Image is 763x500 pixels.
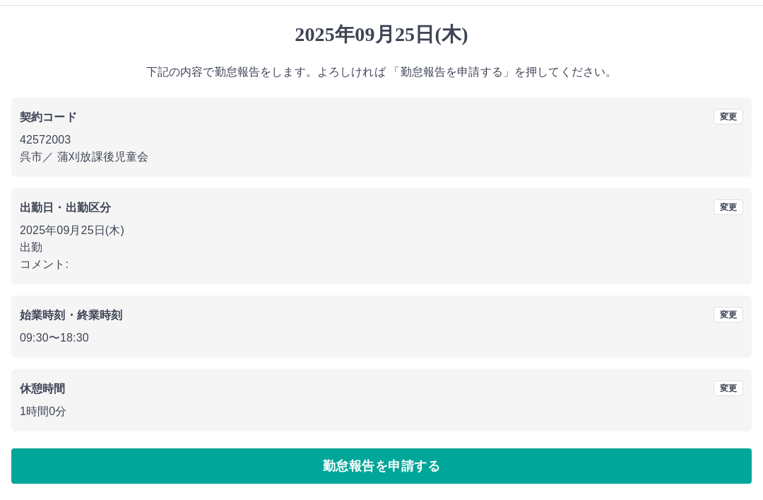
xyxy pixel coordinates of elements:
b: 契約コード [20,111,77,123]
p: 1時間0分 [20,403,743,420]
b: 出勤日・出勤区分 [20,202,111,214]
button: 変更 [714,307,743,322]
p: 下記の内容で勤怠報告をします。よろしければ 「勤怠報告を申請する」を押してください。 [11,64,752,81]
b: 始業時刻・終業時刻 [20,309,122,321]
button: 変更 [714,109,743,124]
button: 勤怠報告を申請する [11,448,752,484]
button: 変更 [714,199,743,215]
p: 呉市 ／ 蒲刈放課後児童会 [20,149,743,165]
p: 2025年09月25日(木) [20,222,743,239]
p: コメント: [20,256,743,273]
p: 09:30 〜 18:30 [20,330,743,347]
h1: 2025年09月25日(木) [11,23,752,47]
p: 出勤 [20,239,743,256]
b: 休憩時間 [20,383,66,395]
p: 42572003 [20,132,743,149]
button: 変更 [714,380,743,396]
